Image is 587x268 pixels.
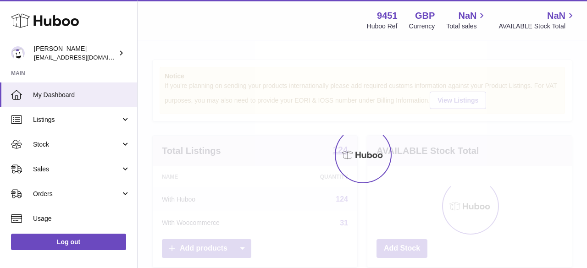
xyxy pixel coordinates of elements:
img: internalAdmin-9451@internal.huboo.com [11,46,25,60]
span: NaN [547,10,565,22]
span: Sales [33,165,121,174]
span: AVAILABLE Stock Total [498,22,576,31]
a: Log out [11,234,126,250]
span: Orders [33,190,121,198]
span: [EMAIL_ADDRESS][DOMAIN_NAME] [34,54,135,61]
span: NaN [458,10,476,22]
span: Usage [33,214,130,223]
a: NaN Total sales [446,10,487,31]
span: Total sales [446,22,487,31]
span: My Dashboard [33,91,130,99]
strong: GBP [415,10,435,22]
a: NaN AVAILABLE Stock Total [498,10,576,31]
div: Huboo Ref [367,22,398,31]
span: Stock [33,140,121,149]
span: Listings [33,115,121,124]
div: [PERSON_NAME] [34,44,116,62]
strong: 9451 [377,10,398,22]
div: Currency [409,22,435,31]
